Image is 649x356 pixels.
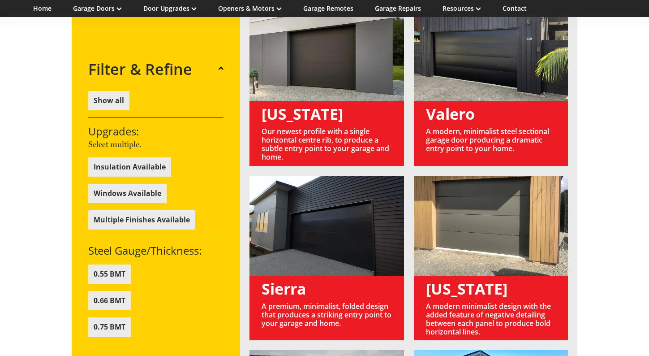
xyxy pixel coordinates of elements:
h3: Steel Gauge/Thickness: [88,244,223,257]
a: Garage Repairs [375,4,421,13]
h3: Upgrades: [88,125,223,138]
a: Home [33,4,52,13]
h2: Filter & Refine [88,60,192,78]
p: Select multiple. [88,138,223,150]
a: Garage Remotes [303,4,353,13]
button: Multiple Finishes Available [88,210,195,230]
a: Door Upgrades [143,4,197,13]
button: 0.55 BMT [88,265,131,284]
a: Resources [443,4,481,13]
button: Insulation Available [88,157,171,177]
button: 0.75 BMT [88,318,131,337]
button: Windows Available [88,184,167,203]
a: Openers & Motors [218,4,282,13]
button: 0.66 BMT [88,291,131,310]
a: Contact [503,4,527,13]
a: Garage Doors [73,4,122,13]
button: Show all [88,91,129,110]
